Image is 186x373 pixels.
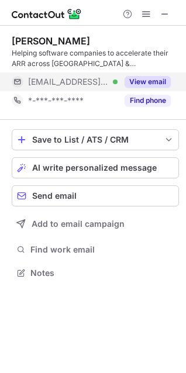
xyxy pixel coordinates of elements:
div: Save to List / ATS / CRM [32,135,159,144]
span: Add to email campaign [32,219,125,229]
span: Send email [32,191,77,201]
button: Find work email [12,241,179,258]
div: [PERSON_NAME] [12,35,90,47]
button: Notes [12,265,179,281]
button: Send email [12,185,179,206]
button: save-profile-one-click [12,129,179,150]
button: AI write personalized message [12,157,179,178]
button: Reveal Button [125,76,171,88]
div: Helping software companies to accelerate their ARR across [GEOGRAPHIC_DATA] & [GEOGRAPHIC_DATA] [12,48,179,69]
img: ContactOut v5.3.10 [12,7,82,21]
span: Find work email [30,244,174,255]
button: Reveal Button [125,95,171,106]
span: [EMAIL_ADDRESS][DOMAIN_NAME] [28,77,109,87]
button: Add to email campaign [12,213,179,234]
span: AI write personalized message [32,163,157,172]
span: Notes [30,268,174,278]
